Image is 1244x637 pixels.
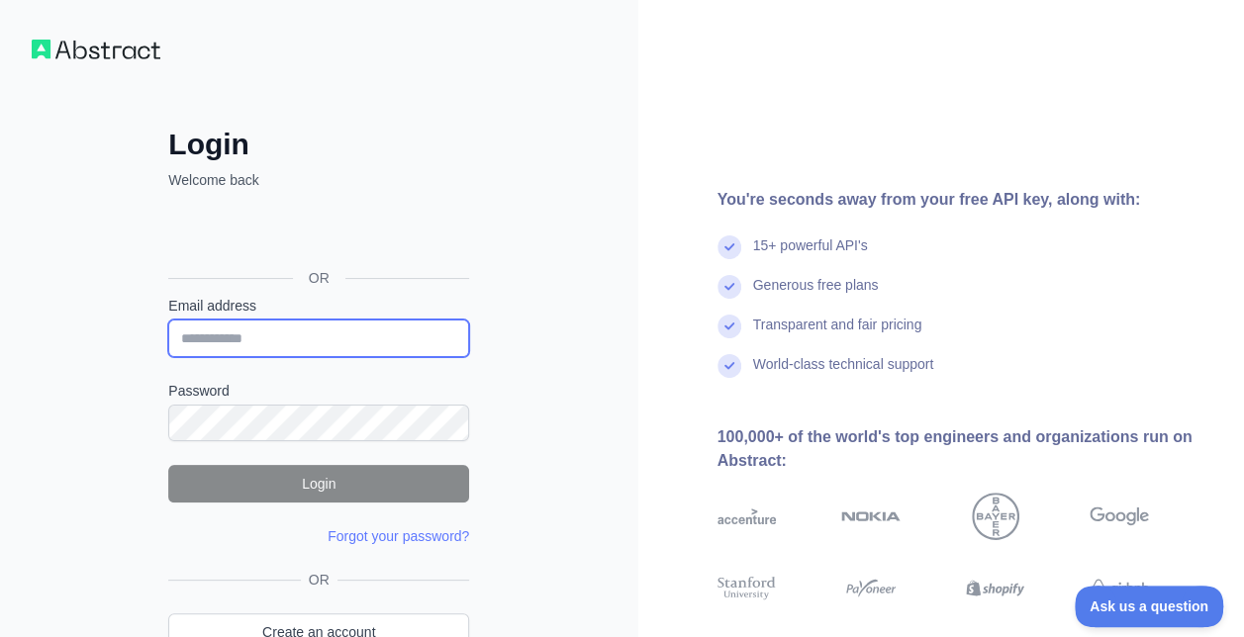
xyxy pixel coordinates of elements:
[168,381,469,401] label: Password
[718,275,741,299] img: check mark
[718,315,741,338] img: check mark
[1075,586,1224,627] iframe: Toggle Customer Support
[841,574,901,603] img: payoneer
[168,170,469,190] p: Welcome back
[972,493,1019,540] img: bayer
[718,354,741,378] img: check mark
[158,212,475,255] iframe: Sign in with Google Button
[301,570,337,590] span: OR
[753,354,934,394] div: World-class technical support
[1090,493,1149,540] img: google
[328,528,469,544] a: Forgot your password?
[1090,574,1149,603] img: airbnb
[32,40,160,59] img: Workflow
[841,493,901,540] img: nokia
[718,235,741,259] img: check mark
[168,465,469,502] button: Login
[718,188,1213,212] div: You're seconds away from your free API key, along with:
[168,127,469,162] h2: Login
[753,275,879,315] div: Generous free plans
[718,425,1213,473] div: 100,000+ of the world's top engineers and organizations run on Abstract:
[718,493,777,540] img: accenture
[718,574,777,603] img: stanford university
[966,574,1025,603] img: shopify
[753,315,922,354] div: Transparent and fair pricing
[753,235,868,275] div: 15+ powerful API's
[293,268,345,288] span: OR
[168,296,469,316] label: Email address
